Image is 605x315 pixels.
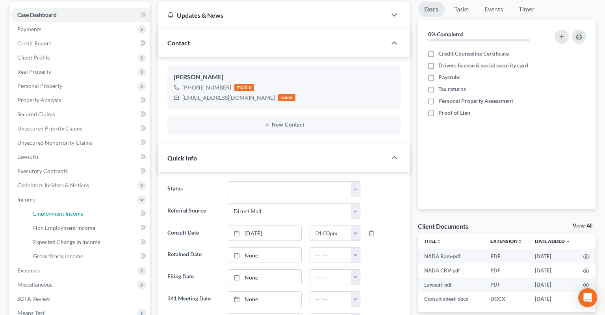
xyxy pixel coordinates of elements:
a: Non Employment Income [27,221,150,235]
span: Gross Yearly Income [33,253,83,259]
div: mobile [234,84,254,91]
td: Consult sheet-docx [418,292,484,306]
a: Credit Report [11,36,150,50]
div: Client Documents [418,222,468,230]
i: unfold_more [518,239,522,244]
div: [EMAIL_ADDRESS][DOMAIN_NAME] [182,94,275,102]
a: Docs [418,2,445,17]
span: Income [17,196,35,203]
span: Real Property [17,68,51,75]
input: -- : -- [310,226,351,241]
span: Codebtors Insiders & Notices [17,182,89,188]
span: Non Employment Income [33,224,95,231]
i: unfold_more [436,239,441,244]
a: None [228,270,301,285]
td: NADA CRV-pdf [418,263,484,278]
span: Unsecured Priority Claims [17,125,82,132]
a: None [228,248,301,263]
a: Executory Contracts [11,164,150,178]
a: Events [478,2,509,17]
label: Referral Source [163,203,224,219]
a: Tasks [448,2,475,17]
span: Quick Info [167,154,197,162]
td: [DATE] [529,278,577,292]
span: Drivers license & social security card [438,62,528,69]
td: [DATE] [529,292,577,306]
td: DOCX [484,292,529,306]
label: 341 Meeting Date [163,291,224,307]
td: NADA Ram-pdf [418,249,484,263]
span: SOFA Review [17,295,50,302]
input: -- : -- [310,270,351,285]
span: Credit Report [17,40,51,47]
div: home [278,94,295,101]
span: Proof of Lien [438,109,470,117]
span: Client Profile [17,54,50,61]
a: Lawsuits [11,150,150,164]
span: Miscellaneous [17,281,52,288]
span: Case Dashboard [17,11,57,18]
span: Expenses [17,267,40,274]
span: Tax returns [438,85,466,93]
a: Extensionunfold_more [490,238,522,244]
td: Lawsuit-pdf [418,278,484,292]
i: expand_more [566,239,570,244]
label: Consult Date [163,226,224,241]
strong: 0% Completed [428,31,464,37]
td: PDF [484,249,529,263]
span: Paystubs [438,73,460,81]
td: [DATE] [529,249,577,263]
a: Titleunfold_more [424,238,441,244]
div: [PHONE_NUMBER] [182,84,231,91]
span: Payments [17,26,41,32]
label: Status [163,181,224,197]
td: PDF [484,263,529,278]
a: Case Dashboard [11,8,150,22]
span: Contact [167,39,190,47]
span: Secured Claims [17,111,55,117]
a: Expected Change in Income [27,235,150,249]
button: New Contact [174,122,394,128]
span: Expected Change in Income [33,239,100,245]
a: Date Added expand_more [535,238,570,244]
a: SOFA Review [11,292,150,306]
input: -- : -- [310,248,351,263]
a: Gross Yearly Income [27,249,150,263]
a: Timer [512,2,541,17]
span: Executory Contracts [17,168,68,174]
span: Personal Property Assessment [438,97,513,105]
a: Employment Income [27,207,150,221]
input: -- : -- [310,292,351,307]
a: None [228,292,301,307]
td: [DATE] [529,263,577,278]
a: [DATE] [228,226,301,241]
a: Secured Claims [11,107,150,121]
a: Unsecured Nonpriority Claims [11,136,150,150]
div: Updates & News [167,11,377,19]
a: Unsecured Priority Claims [11,121,150,136]
span: Employment Income [33,210,84,217]
div: Open Intercom Messenger [578,288,597,307]
div: [PERSON_NAME] [174,73,394,82]
span: Property Analysis [17,97,61,103]
span: Credit Counseling Certificate [438,50,509,58]
label: Filing Date [163,269,224,285]
span: Lawsuits [17,153,39,160]
span: Personal Property [17,82,62,89]
a: Property Analysis [11,93,150,107]
td: PDF [484,278,529,292]
span: Unsecured Nonpriority Claims [17,139,93,146]
label: Retained Date [163,247,224,263]
a: View All [573,223,592,229]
